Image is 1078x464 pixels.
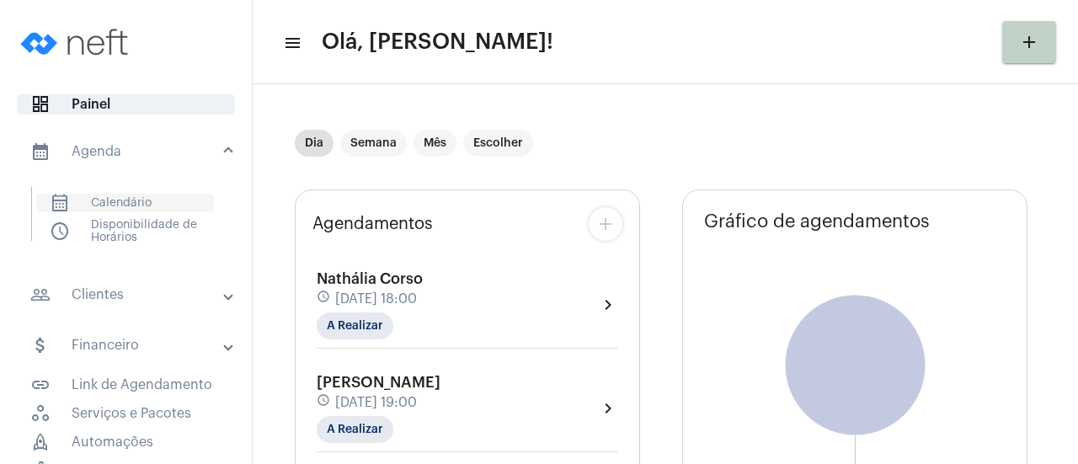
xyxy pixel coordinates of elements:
[335,395,417,410] span: [DATE] 19:00
[704,211,930,232] span: Gráfico de agendamentos
[317,271,423,286] span: Nathália Corso
[317,416,393,443] mat-chip: A Realizar
[1019,32,1039,52] mat-icon: add
[317,312,393,339] mat-chip: A Realizar
[598,398,618,419] mat-icon: chevron_right
[10,275,252,315] mat-expansion-panel-header: sidenav iconClientes
[30,403,51,424] span: sidenav icon
[13,8,140,76] img: logo-neft-novo-2.png
[10,179,252,264] div: sidenav iconAgenda
[17,376,235,394] span: Link de Agendamento
[317,375,440,390] span: [PERSON_NAME]
[30,285,225,305] mat-panel-title: Clientes
[10,325,252,365] mat-expansion-panel-header: sidenav iconFinanceiro
[595,214,616,234] mat-icon: add
[30,335,225,355] mat-panel-title: Financeiro
[30,94,51,115] span: sidenav icon
[30,141,51,162] mat-icon: sidenav icon
[414,130,456,157] mat-chip: Mês
[322,29,553,56] span: Olá, [PERSON_NAME]!
[295,130,334,157] mat-chip: Dia
[36,194,214,212] span: Calendário
[17,404,235,423] span: Serviços e Pacotes
[598,295,618,315] mat-icon: chevron_right
[317,290,332,308] mat-icon: schedule
[17,433,235,451] span: Automações
[50,193,70,213] span: sidenav icon
[30,285,51,305] mat-icon: sidenav icon
[340,130,407,157] mat-chip: Semana
[30,335,51,355] mat-icon: sidenav icon
[30,375,51,395] mat-icon: sidenav icon
[283,33,300,53] mat-icon: sidenav icon
[317,393,332,412] mat-icon: schedule
[463,130,533,157] mat-chip: Escolher
[312,215,433,233] span: Agendamentos
[10,125,252,179] mat-expansion-panel-header: sidenav iconAgenda
[335,291,417,307] span: [DATE] 18:00
[50,221,70,242] span: sidenav icon
[30,141,225,162] mat-panel-title: Agenda
[36,222,214,241] span: Disponibilidade de Horários
[17,94,235,115] span: Painel
[30,432,51,452] span: sidenav icon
